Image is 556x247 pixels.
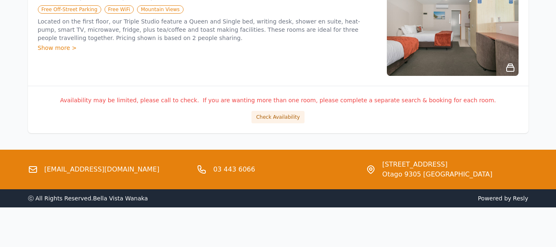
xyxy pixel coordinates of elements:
span: [STREET_ADDRESS] [382,160,493,169]
span: Powered by [281,194,528,202]
span: Free WiFi [105,5,134,14]
span: Free Off-Street Parking [38,5,101,14]
a: 03 443 6066 [213,165,255,174]
span: Otago 9305 [GEOGRAPHIC_DATA] [382,169,493,179]
span: Mountain Views [137,5,183,14]
div: Show more > [38,44,377,52]
button: Check Availability [251,111,304,123]
a: [EMAIL_ADDRESS][DOMAIN_NAME] [44,165,160,174]
p: Located on the first floor, our Triple Studio feature a Queen and Single bed, writing desk, showe... [38,17,377,42]
p: Availability may be limited, please call to check. If you are wanting more than one room, please ... [38,96,519,104]
a: Resly [513,195,528,202]
span: ⓒ All Rights Reserved. Bella Vista Wanaka [28,195,148,202]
